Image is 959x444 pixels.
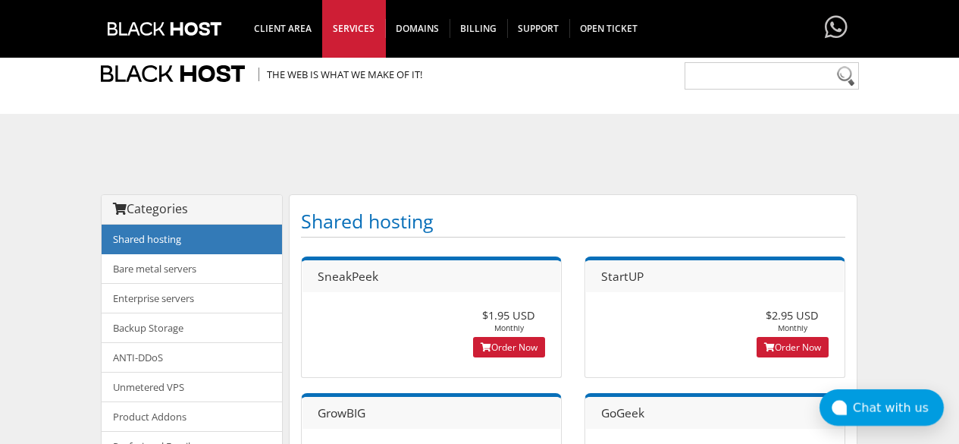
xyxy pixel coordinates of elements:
a: Order Now [757,337,829,357]
span: Open Ticket [569,19,648,38]
span: SneakPeek [318,268,378,285]
div: Chat with us [853,401,944,415]
a: Unmetered VPS [102,372,282,402]
a: Shared hosting [102,225,282,254]
span: The Web is what we make of it! [259,68,422,81]
span: GoGeek [601,405,644,421]
button: Chat with us [820,389,944,426]
span: GrowBIG [318,405,365,421]
span: Support [507,19,570,38]
a: Order Now [473,337,545,357]
a: Bare metal servers [102,253,282,284]
a: Backup Storage [102,313,282,343]
a: ANTI-DDoS [102,342,282,373]
span: CLIENT AREA [243,19,323,38]
div: Monthly [457,307,561,333]
div: Monthly [741,307,845,333]
a: Enterprise servers [102,283,282,313]
span: Billing [450,19,508,38]
span: $2.95 USD [766,307,819,323]
span: $1.95 USD [482,307,535,323]
h3: Categories [113,203,271,216]
a: Product Addons [102,401,282,432]
span: SERVICES [322,19,386,38]
span: Domains [385,19,450,38]
input: Need help? [685,62,859,90]
h1: Shared hosting [301,206,845,238]
span: StartUP [601,268,644,285]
